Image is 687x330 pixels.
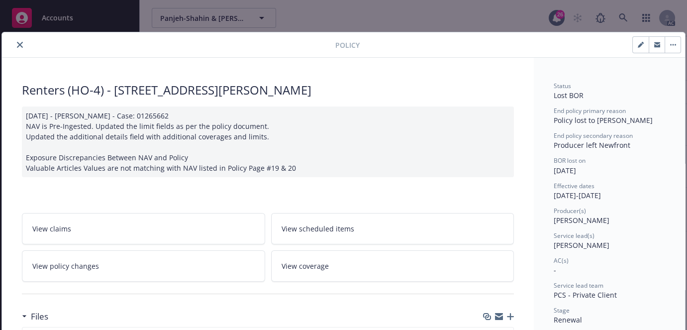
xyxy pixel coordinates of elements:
div: [DATE] - [PERSON_NAME] - Case: 01265662 NAV is Pre-Ingested. Updated the limit fields as per the ... [22,107,514,177]
span: Lost BOR [554,91,584,100]
span: Service lead team [554,281,603,290]
a: View policy changes [22,250,265,282]
span: View claims [32,223,71,234]
h3: Files [31,310,48,323]
span: View policy changes [32,261,99,271]
span: Renewal [554,315,582,325]
span: PCS - Private Client [554,290,617,300]
a: View coverage [271,250,514,282]
span: BOR lost on [554,156,586,165]
span: - [554,265,556,275]
span: Policy [335,40,360,50]
span: End policy primary reason [554,107,626,115]
span: Stage [554,306,570,315]
span: Producer left Newfront [554,140,630,150]
span: Policy lost to [PERSON_NAME] [554,115,653,125]
div: Files [22,310,48,323]
span: [PERSON_NAME] [554,240,609,250]
span: Status [554,82,571,90]
a: View scheduled items [271,213,514,244]
span: [DATE] [554,166,576,175]
button: close [14,39,26,51]
span: Effective dates [554,182,594,190]
div: Renters (HO-4) - [STREET_ADDRESS][PERSON_NAME] [22,82,514,99]
span: Service lead(s) [554,231,594,240]
span: AC(s) [554,256,569,265]
span: View coverage [282,261,329,271]
div: [DATE] - [DATE] [554,182,665,201]
a: View claims [22,213,265,244]
span: View scheduled items [282,223,354,234]
span: Producer(s) [554,207,586,215]
span: End policy secondary reason [554,131,633,140]
span: [PERSON_NAME] [554,216,609,225]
